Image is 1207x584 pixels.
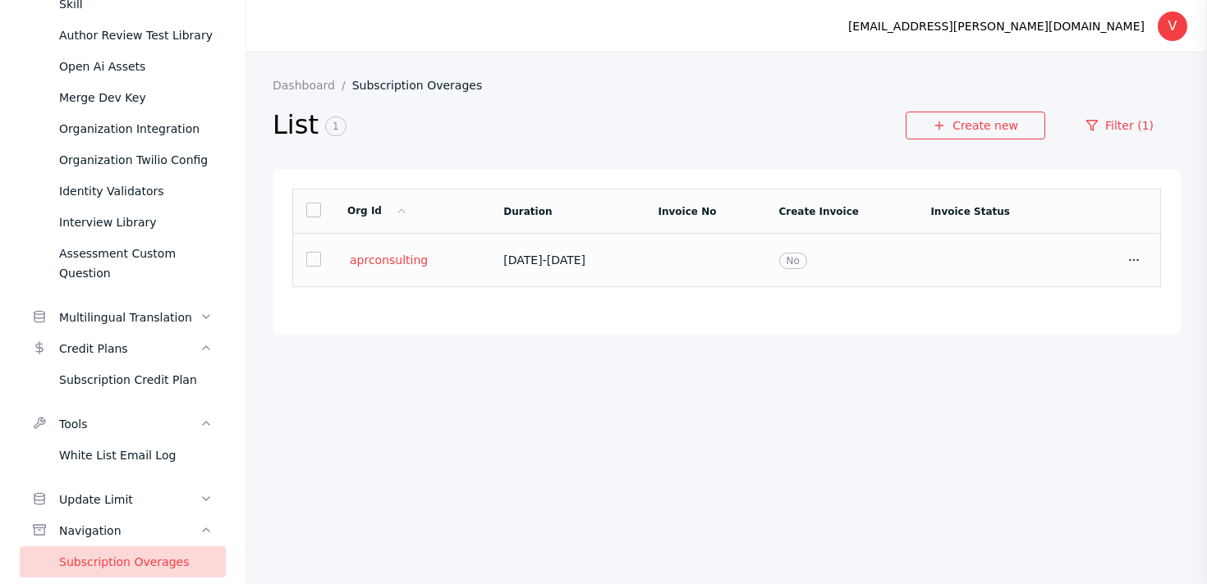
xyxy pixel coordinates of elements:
[20,144,226,176] a: Organization Twilio Config
[59,339,200,358] div: Credit Plans
[20,51,226,82] a: Open Ai Assets
[930,206,1010,217] a: Invoice Status
[20,82,226,113] a: Merge Dev Key
[490,189,645,234] td: Duration
[20,176,226,207] a: Identity Validators
[59,414,200,434] div: Tools
[347,253,430,267] a: aprconsulting
[779,253,807,269] span: No
[59,150,213,170] div: Organization Twilio Config
[347,205,408,217] a: Org Id
[59,445,213,465] div: White List Email Log
[20,238,226,289] a: Assessment Custom Question
[59,308,200,327] div: Multilingual Translation
[848,16,1145,36] div: [EMAIL_ADDRESS][PERSON_NAME][DOMAIN_NAME]
[20,113,226,144] a: Organization Integration
[59,552,213,572] div: Subscription Overages
[20,20,226,51] a: Author Review Test Library
[59,119,213,139] div: Organization Integration
[20,207,226,238] a: Interview Library
[59,244,213,283] div: Assessment Custom Question
[503,253,585,267] span: [DATE] - [DATE]
[906,112,1045,139] a: Create new
[59,521,200,541] div: Navigation
[59,57,213,76] div: Open Ai Assets
[59,490,200,509] div: Update Limit
[20,364,226,395] a: Subscription Credit Plan
[59,370,213,390] div: Subscription Credit Plan
[273,79,352,92] a: Dashboard
[779,206,859,217] a: Create Invoice
[1058,112,1181,139] a: Filter (1)
[59,88,213,107] div: Merge Dev Key
[20,440,226,471] a: White List Email Log
[352,79,495,92] a: Subscription Overages
[1158,11,1187,41] div: V
[325,116,346,136] span: 1
[59,212,213,232] div: Interview Library
[659,206,717,217] a: Invoice No
[59,181,213,201] div: Identity Validators
[20,546,226,577] a: Subscription Overages
[273,108,906,143] h2: List
[59,25,213,45] div: Author Review Test Library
